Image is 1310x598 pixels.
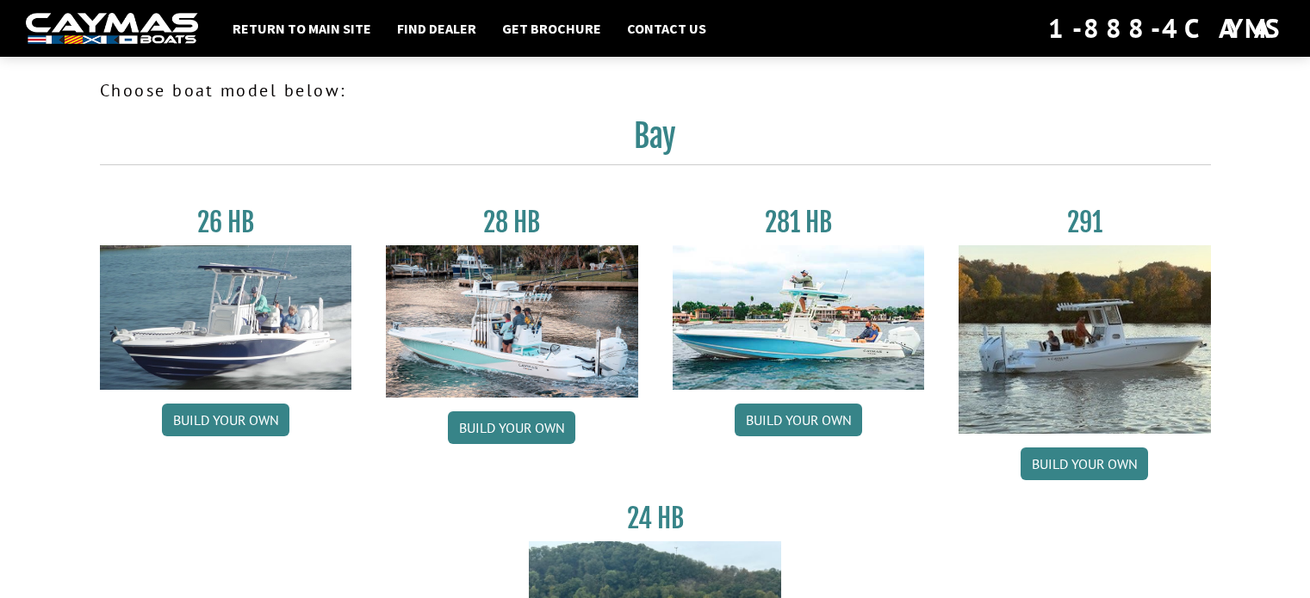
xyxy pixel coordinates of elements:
a: Build your own [448,411,575,444]
h3: 291 [959,207,1211,238]
img: 28-hb-twin.jpg [673,245,925,390]
a: Contact Us [618,17,715,40]
h3: 281 HB [673,207,925,238]
a: Build your own [735,404,862,436]
a: Get Brochure [494,17,610,40]
h3: 26 HB [100,207,352,238]
a: Build your own [162,404,289,436]
a: Find Dealer [388,17,485,40]
img: 291_Thumbnail.jpg [959,245,1211,434]
img: white-logo-c9c8dbefe5ff5ceceb0f0178aa75bf4bb51f6bca0971e226c86eb53dfe498488.png [26,13,198,45]
h3: 24 HB [529,502,781,534]
div: 1-888-4CAYMAS [1048,9,1284,47]
h2: Bay [100,117,1211,165]
a: Build your own [1021,447,1148,480]
img: 28_hb_thumbnail_for_caymas_connect.jpg [386,245,638,398]
p: Choose boat model below: [100,77,1211,103]
img: 26_new_photo_resized.jpg [100,245,352,390]
h3: 28 HB [386,207,638,238]
a: Return to main site [224,17,380,40]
